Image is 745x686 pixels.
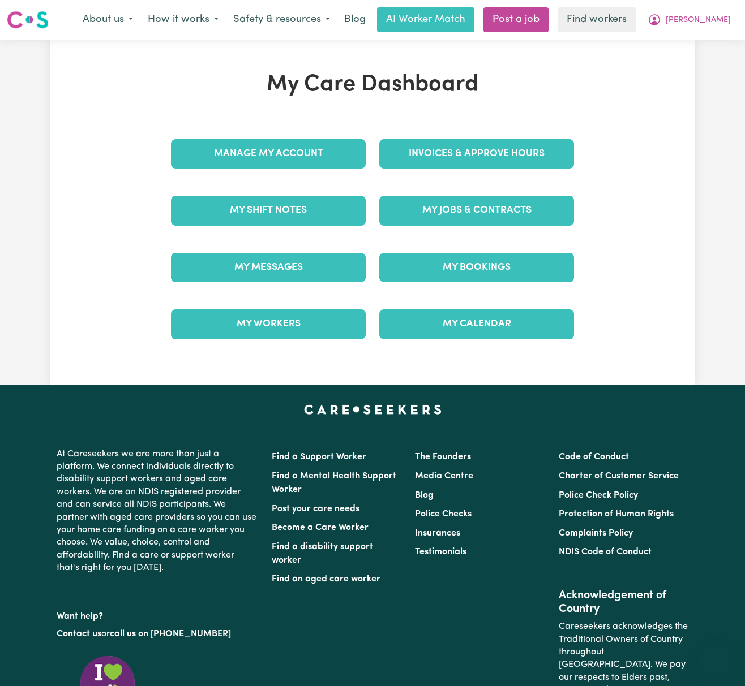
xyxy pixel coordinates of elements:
[272,452,366,461] a: Find a Support Worker
[558,7,636,32] a: Find workers
[171,309,366,339] a: My Workers
[272,523,369,532] a: Become a Care Worker
[337,7,373,32] a: Blog
[171,253,366,282] a: My Messages
[559,510,674,519] a: Protection of Human Rights
[379,253,574,282] a: My Bookings
[559,589,688,616] h2: Acknowledgement of Country
[7,7,49,33] a: Careseekers logo
[640,8,738,32] button: My Account
[57,606,258,623] p: Want help?
[559,491,638,500] a: Police Check Policy
[415,491,434,500] a: Blog
[272,542,373,565] a: Find a disability support worker
[379,196,574,225] a: My Jobs & Contracts
[57,623,258,645] p: or
[379,139,574,169] a: Invoices & Approve Hours
[559,452,629,461] a: Code of Conduct
[415,452,471,461] a: The Founders
[171,139,366,169] a: Manage My Account
[415,529,460,538] a: Insurances
[57,629,101,638] a: Contact us
[272,504,359,514] a: Post your care needs
[226,8,337,32] button: Safety & resources
[666,14,731,27] span: [PERSON_NAME]
[75,8,140,32] button: About us
[415,472,473,481] a: Media Centre
[304,405,442,414] a: Careseekers home page
[379,309,574,339] a: My Calendar
[57,443,258,579] p: At Careseekers we are more than just a platform. We connect individuals directly to disability su...
[164,71,581,98] h1: My Care Dashboard
[110,629,231,638] a: call us on [PHONE_NUMBER]
[559,529,633,538] a: Complaints Policy
[377,7,474,32] a: AI Worker Match
[7,10,49,30] img: Careseekers logo
[272,575,380,584] a: Find an aged care worker
[483,7,549,32] a: Post a job
[415,547,466,556] a: Testimonials
[140,8,226,32] button: How it works
[559,547,652,556] a: NDIS Code of Conduct
[171,196,366,225] a: My Shift Notes
[700,641,736,677] iframe: Button to launch messaging window
[272,472,396,494] a: Find a Mental Health Support Worker
[559,472,679,481] a: Charter of Customer Service
[415,510,472,519] a: Police Checks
